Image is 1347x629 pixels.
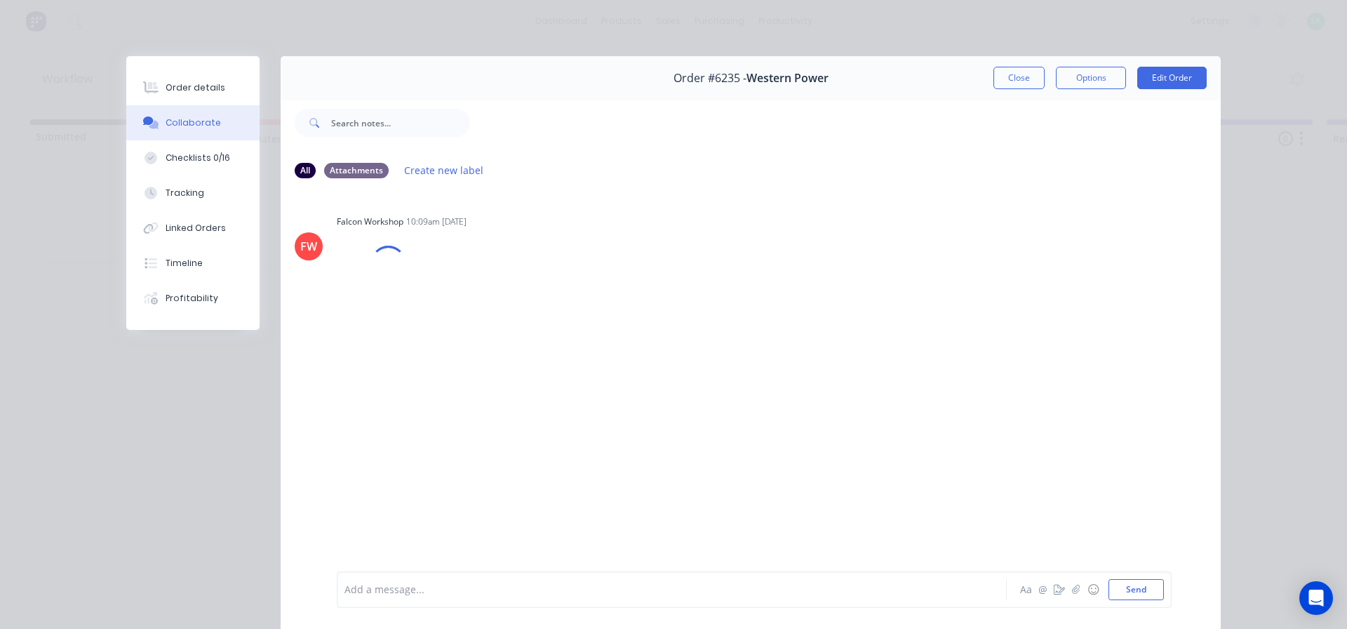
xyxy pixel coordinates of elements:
button: Tracking [126,176,260,211]
span: Order #6235 - [673,72,746,85]
button: Order details [126,70,260,105]
button: Linked Orders [126,211,260,246]
button: Profitability [126,281,260,316]
button: Checklists 0/16 [126,140,260,176]
div: Timeline [166,257,203,270]
input: Search notes... [331,109,470,137]
button: Timeline [126,246,260,281]
div: Checklists 0/16 [166,152,230,164]
div: Attachments [324,163,389,178]
span: Western Power [746,72,829,85]
div: Tracking [166,187,204,199]
button: Options [1056,67,1126,89]
button: Edit Order [1137,67,1207,89]
div: FW [300,238,317,255]
div: 10:09am [DATE] [406,216,467,228]
button: Close [993,67,1045,89]
button: Send [1108,579,1164,600]
div: Open Intercom Messenger [1299,581,1333,615]
div: All [295,163,316,178]
button: @ [1034,581,1051,598]
button: Aa [1017,581,1034,598]
div: Order details [166,81,225,94]
button: Create new label [397,161,491,180]
button: Collaborate [126,105,260,140]
div: Profitability [166,292,218,305]
div: Falcon Workshop [337,216,403,228]
div: Collaborate [166,117,221,129]
div: Linked Orders [166,222,226,234]
button: ☺ [1085,581,1101,598]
